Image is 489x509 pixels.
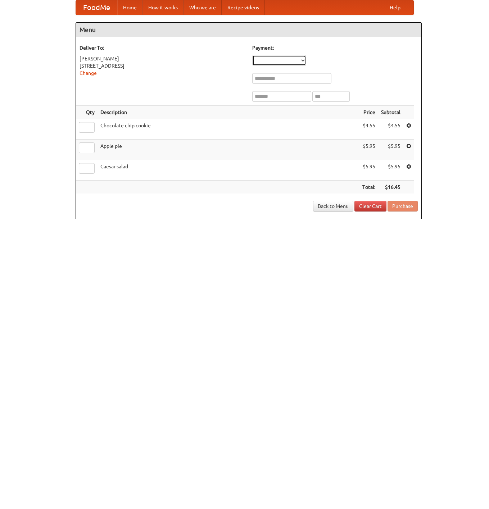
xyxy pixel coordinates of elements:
td: Caesar salad [98,160,359,181]
a: Who we are [184,0,222,15]
a: Back to Menu [313,201,353,212]
td: $4.55 [378,119,403,140]
th: $16.45 [378,181,403,194]
td: Apple pie [98,140,359,160]
div: [STREET_ADDRESS] [80,62,245,69]
a: Clear Cart [354,201,386,212]
th: Total: [359,181,378,194]
a: Recipe videos [222,0,265,15]
td: $4.55 [359,119,378,140]
h5: Payment: [252,44,418,51]
th: Price [359,106,378,119]
td: $5.95 [378,140,403,160]
td: $5.95 [359,160,378,181]
h5: Deliver To: [80,44,245,51]
button: Purchase [388,201,418,212]
a: FoodMe [76,0,117,15]
a: Change [80,70,97,76]
td: $5.95 [378,160,403,181]
th: Description [98,106,359,119]
a: Home [117,0,142,15]
td: Chocolate chip cookie [98,119,359,140]
a: How it works [142,0,184,15]
a: Help [384,0,406,15]
h4: Menu [76,23,421,37]
div: [PERSON_NAME] [80,55,245,62]
td: $5.95 [359,140,378,160]
th: Subtotal [378,106,403,119]
th: Qty [76,106,98,119]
